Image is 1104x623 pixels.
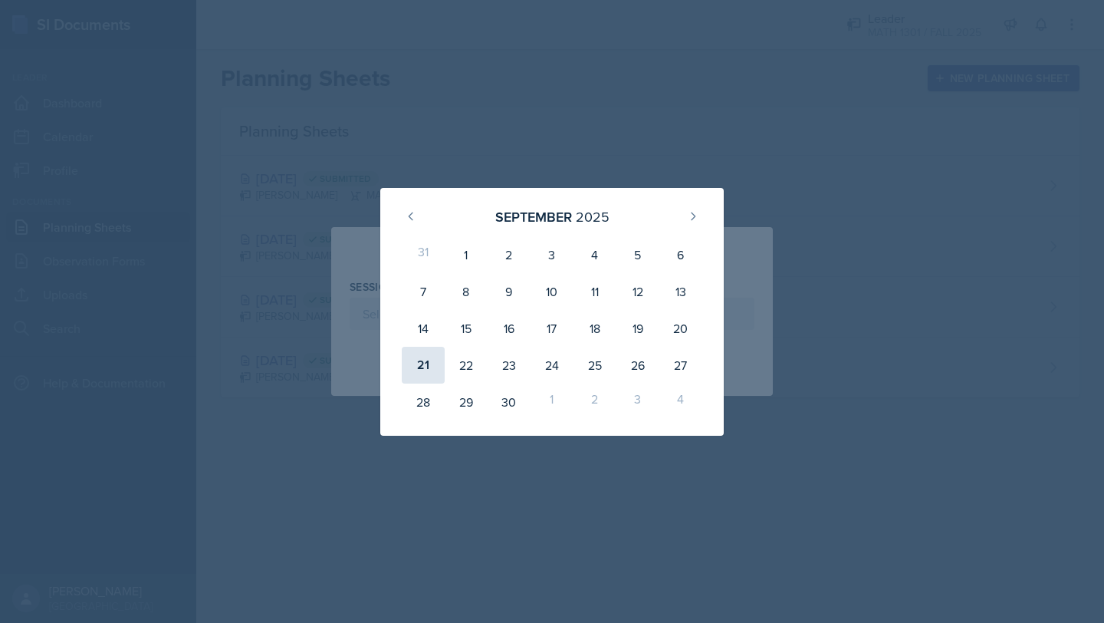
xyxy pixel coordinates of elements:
div: 4 [659,384,702,420]
div: 26 [616,347,659,384]
div: 22 [445,347,488,384]
div: 18 [573,310,616,347]
div: 7 [402,273,445,310]
div: 1 [445,236,488,273]
div: 29 [445,384,488,420]
div: 11 [573,273,616,310]
div: 15 [445,310,488,347]
div: September [495,206,572,227]
div: 30 [488,384,531,420]
div: 21 [402,347,445,384]
div: 17 [531,310,573,347]
div: 13 [659,273,702,310]
div: 31 [402,236,445,273]
div: 27 [659,347,702,384]
div: 3 [531,236,573,273]
div: 2 [573,384,616,420]
div: 25 [573,347,616,384]
div: 4 [573,236,616,273]
div: 19 [616,310,659,347]
div: 24 [531,347,573,384]
div: 8 [445,273,488,310]
div: 28 [402,384,445,420]
div: 5 [616,236,659,273]
div: 10 [531,273,573,310]
div: 3 [616,384,659,420]
div: 1 [531,384,573,420]
div: 2025 [576,206,609,227]
div: 23 [488,347,531,384]
div: 6 [659,236,702,273]
div: 14 [402,310,445,347]
div: 20 [659,310,702,347]
div: 2 [488,236,531,273]
div: 16 [488,310,531,347]
div: 9 [488,273,531,310]
div: 12 [616,273,659,310]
